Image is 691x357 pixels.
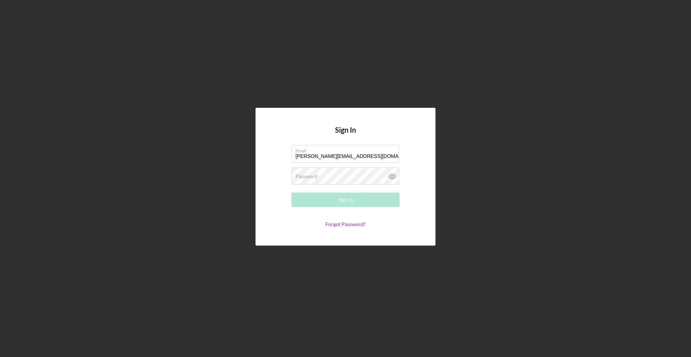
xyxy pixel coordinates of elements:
[295,145,399,153] label: Email
[335,126,356,145] h4: Sign In
[295,173,317,179] label: Password
[292,193,399,207] button: Sign In
[325,221,366,227] a: Forgot Password?
[338,193,353,207] div: Sign In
